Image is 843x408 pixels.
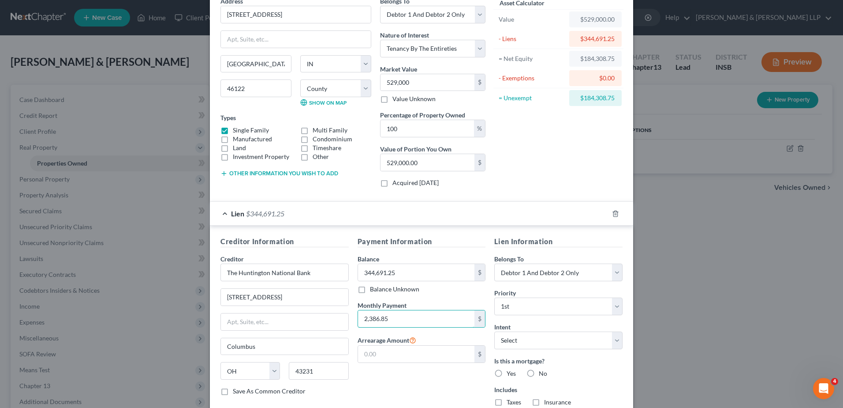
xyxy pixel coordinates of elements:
[380,120,474,137] input: 0.00
[499,74,565,83] div: - Exemptions
[576,54,615,63] div: $184,308.75
[221,289,348,306] input: Enter address...
[392,94,436,103] label: Value Unknown
[233,135,272,144] label: Manufactured
[358,301,407,310] label: Monthly Payment
[380,110,465,120] label: Percentage of Property Owned
[576,34,615,43] div: $344,691.25
[313,144,341,152] label: Timeshare
[380,74,474,91] input: 0.00
[507,369,516,378] label: Yes
[494,236,623,247] h5: Lien Information
[494,322,511,332] label: Intent
[289,362,348,380] input: Enter zip...
[474,346,485,363] div: $
[474,154,485,171] div: $
[539,369,547,378] label: No
[474,120,485,137] div: %
[494,255,524,263] span: Belongs To
[233,152,289,161] label: Investment Property
[499,15,565,24] div: Value
[221,338,348,355] input: Enter city...
[221,6,371,23] input: Enter address...
[813,378,834,399] iframe: Intercom live chat
[576,94,615,102] div: $184,308.75
[231,209,244,218] span: Lien
[313,152,329,161] label: Other
[220,113,236,122] label: Types
[220,79,291,97] input: Enter zip...
[233,387,306,396] label: Save As Common Creditor
[358,254,379,264] label: Balance
[474,264,485,281] div: $
[831,378,838,385] span: 4
[313,126,347,135] label: Multi Family
[358,236,486,247] h5: Payment Information
[380,30,429,40] label: Nature of Interest
[221,56,291,72] input: Enter city...
[220,170,338,177] button: Other information you wish to add
[313,135,352,144] label: Condominium
[358,335,416,345] label: Arrearage Amount
[220,255,244,263] span: Creditor
[507,398,521,407] label: Taxes
[544,398,571,407] label: Insurance
[233,144,246,152] label: Land
[499,54,565,63] div: = Net Equity
[380,144,451,154] label: Value of Portion You Own
[221,314,348,330] input: Apt, Suite, etc...
[358,264,475,281] input: 0.00
[494,385,623,394] label: Includes
[576,74,615,83] div: $0.00
[499,94,565,102] div: = Unexempt
[358,346,475,363] input: 0.00
[474,74,485,91] div: $
[370,285,419,294] label: Balance Unknown
[576,15,615,24] div: $529,000.00
[392,178,439,187] label: Acquired [DATE]
[499,34,565,43] div: - Liens
[494,289,516,297] span: Priority
[494,356,623,366] label: Is this a mortgage?
[380,154,474,171] input: 0.00
[220,236,349,247] h5: Creditor Information
[300,99,347,106] a: Show on Map
[220,264,349,281] input: Search creditor by name...
[233,126,269,135] label: Single Family
[474,310,485,327] div: $
[358,310,475,327] input: 0.00
[380,64,417,74] label: Market Value
[221,31,371,48] input: Apt, Suite, etc...
[246,209,284,218] span: $344,691.25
